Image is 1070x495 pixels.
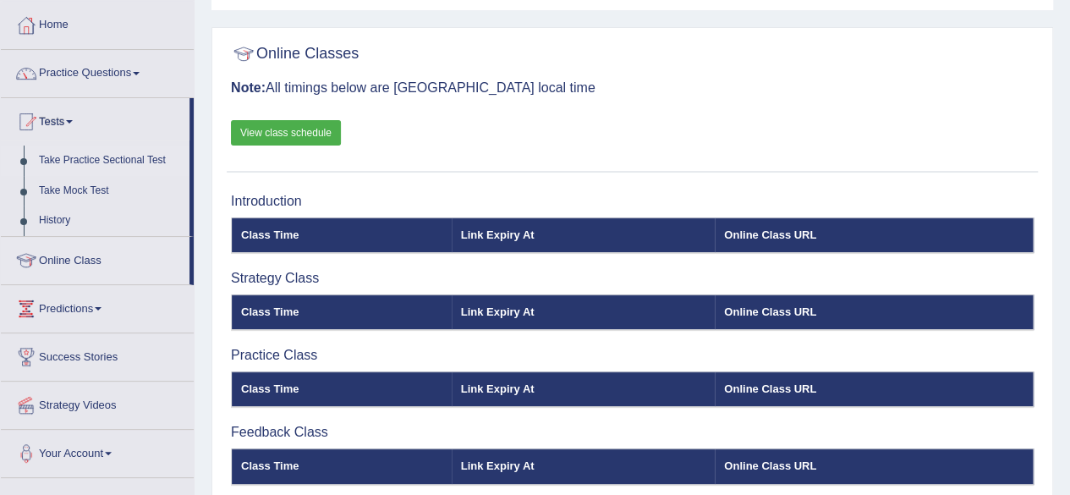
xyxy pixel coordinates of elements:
a: View class schedule [231,120,341,146]
th: Link Expiry At [452,448,716,484]
th: Online Class URL [715,371,1033,407]
a: Success Stories [1,333,194,376]
b: Note: [231,80,266,95]
th: Class Time [232,371,452,407]
th: Online Class URL [715,448,1033,484]
th: Link Expiry At [452,294,716,330]
a: Predictions [1,285,194,327]
a: Take Practice Sectional Test [31,146,189,176]
h3: Strategy Class [231,271,1034,286]
h3: Practice Class [231,348,1034,363]
h3: Feedback Class [231,425,1034,440]
th: Class Time [232,217,452,253]
th: Class Time [232,448,452,484]
a: Online Class [1,237,189,279]
th: Class Time [232,294,452,330]
th: Link Expiry At [452,217,716,253]
a: Your Account [1,430,194,472]
a: Strategy Videos [1,382,194,424]
th: Online Class URL [715,294,1033,330]
a: Take Mock Test [31,176,189,206]
a: History [31,206,189,236]
a: Home [1,2,194,44]
h3: Introduction [231,194,1034,209]
a: Tests [1,98,189,140]
h2: Online Classes [231,41,359,67]
th: Link Expiry At [452,371,716,407]
h3: All timings below are [GEOGRAPHIC_DATA] local time [231,80,1034,96]
th: Online Class URL [715,217,1033,253]
a: Practice Questions [1,50,194,92]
